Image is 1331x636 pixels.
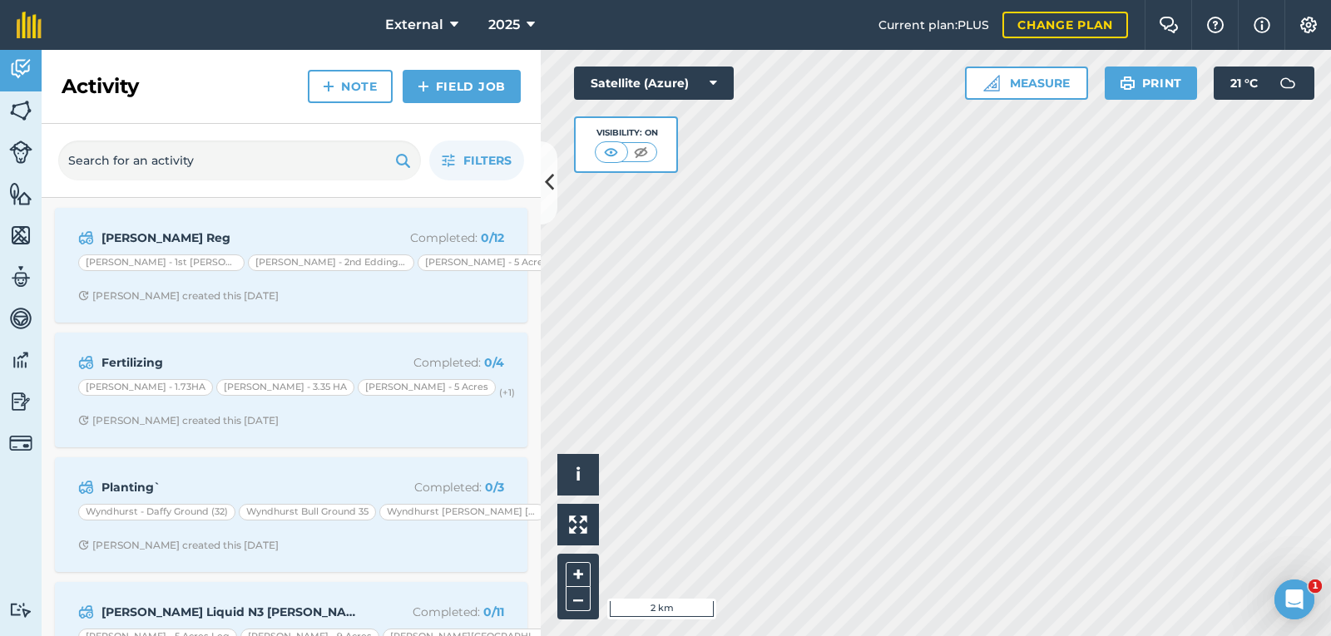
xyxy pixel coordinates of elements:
img: Ruler icon [983,75,1000,91]
img: Clock with arrow pointing clockwise [78,415,89,426]
img: Two speech bubbles overlapping with the left bubble in the forefront [1159,17,1179,33]
a: FertilizingCompleted: 0/4[PERSON_NAME] - 1.73HA[PERSON_NAME] - 3.35 HA[PERSON_NAME] - 5 Acres(+1)... [65,343,517,437]
img: svg+xml;base64,PD94bWwgdmVyc2lvbj0iMS4wIiBlbmNvZGluZz0idXRmLTgiPz4KPCEtLSBHZW5lcmF0b3I6IEFkb2JlIE... [9,348,32,372]
img: Four arrows, one pointing top left, one top right, one bottom right and the last bottom left [569,515,587,534]
img: svg+xml;base64,PHN2ZyB4bWxucz0iaHR0cDovL3d3dy53My5vcmcvMjAwMC9zdmciIHdpZHRoPSIxNCIgaGVpZ2h0PSIyNC... [418,76,429,96]
div: [PERSON_NAME] - 5 Acres Leg [418,254,576,271]
div: [PERSON_NAME] created this [DATE] [78,289,279,303]
div: [PERSON_NAME] created this [DATE] [78,414,279,427]
button: 21 °C [1214,67,1314,100]
img: svg+xml;base64,PD94bWwgdmVyc2lvbj0iMS4wIiBlbmNvZGluZz0idXRmLTgiPz4KPCEtLSBHZW5lcmF0b3I6IEFkb2JlIE... [9,431,32,455]
img: Clock with arrow pointing clockwise [78,290,89,301]
img: svg+xml;base64,PHN2ZyB4bWxucz0iaHR0cDovL3d3dy53My5vcmcvMjAwMC9zdmciIHdpZHRoPSIxOSIgaGVpZ2h0PSIyNC... [395,150,411,170]
div: Wyndhurst - Daffy Ground (32) [78,504,235,520]
img: svg+xml;base64,PHN2ZyB4bWxucz0iaHR0cDovL3d3dy53My5vcmcvMjAwMC9zdmciIHdpZHRoPSIxNCIgaGVpZ2h0PSIyNC... [323,76,334,96]
span: 1 [1309,579,1322,593]
span: 21 ° C [1230,67,1258,100]
button: + [566,562,591,587]
button: Print [1105,67,1198,100]
button: Filters [429,141,524,180]
span: 2025 [488,15,520,35]
div: [PERSON_NAME] - 3.35 HA [216,379,354,396]
img: svg+xml;base64,PD94bWwgdmVyc2lvbj0iMS4wIiBlbmNvZGluZz0idXRmLTgiPz4KPCEtLSBHZW5lcmF0b3I6IEFkb2JlIE... [78,602,94,622]
a: Planting`Completed: 0/3Wyndhurst - Daffy Ground (32)Wyndhurst Bull Ground 35Wyndhurst [PERSON_NAM... [65,467,517,562]
p: Completed : [372,353,504,372]
img: svg+xml;base64,PHN2ZyB4bWxucz0iaHR0cDovL3d3dy53My5vcmcvMjAwMC9zdmciIHdpZHRoPSIxNyIgaGVpZ2h0PSIxNy... [1254,15,1270,35]
strong: 0 / 3 [485,480,504,495]
button: Measure [965,67,1088,100]
strong: [PERSON_NAME] Reg [101,229,365,247]
img: svg+xml;base64,PD94bWwgdmVyc2lvbj0iMS4wIiBlbmNvZGluZz0idXRmLTgiPz4KPCEtLSBHZW5lcmF0b3I6IEFkb2JlIE... [9,141,32,164]
strong: Planting` [101,478,365,496]
img: svg+xml;base64,PD94bWwgdmVyc2lvbj0iMS4wIiBlbmNvZGluZz0idXRmLTgiPz4KPCEtLSBHZW5lcmF0b3I6IEFkb2JlIE... [78,477,94,497]
div: [PERSON_NAME] - 2nd Eddingtons 0.5 HA [248,254,414,271]
div: [PERSON_NAME] created this [DATE] [78,539,279,552]
a: Field Job [403,70,521,103]
iframe: Intercom live chat [1274,579,1314,619]
div: [PERSON_NAME] - 1.73HA [78,379,213,396]
p: Completed : [372,229,504,247]
span: External [385,15,443,35]
button: i [557,454,599,495]
img: svg+xml;base64,PD94bWwgdmVyc2lvbj0iMS4wIiBlbmNvZGluZz0idXRmLTgiPz4KPCEtLSBHZW5lcmF0b3I6IEFkb2JlIE... [78,228,94,248]
a: Note [308,70,393,103]
div: [PERSON_NAME] - 5 Acres [358,379,496,396]
div: [PERSON_NAME] - 1st [PERSON_NAME] [78,254,245,271]
img: svg+xml;base64,PD94bWwgdmVyc2lvbj0iMS4wIiBlbmNvZGluZz0idXRmLTgiPz4KPCEtLSBHZW5lcmF0b3I6IEFkb2JlIE... [78,353,94,372]
strong: 0 / 12 [481,230,504,245]
a: [PERSON_NAME] RegCompleted: 0/12[PERSON_NAME] - 1st [PERSON_NAME][PERSON_NAME] - 2nd Eddingtons 0... [65,218,517,313]
p: Completed : [372,478,504,496]
strong: 0 / 11 [483,604,504,619]
span: Current plan : PLUS [878,16,989,34]
span: Filters [463,151,512,170]
img: fieldmargin Logo [17,12,42,38]
div: Wyndhurst Bull Ground 35 [239,504,376,520]
img: svg+xml;base64,PHN2ZyB4bWxucz0iaHR0cDovL3d3dy53My5vcmcvMjAwMC9zdmciIHdpZHRoPSIxOSIgaGVpZ2h0PSIyNC... [1120,73,1136,93]
img: svg+xml;base64,PD94bWwgdmVyc2lvbj0iMS4wIiBlbmNvZGluZz0idXRmLTgiPz4KPCEtLSBHZW5lcmF0b3I6IEFkb2JlIE... [1271,67,1304,100]
strong: Fertilizing [101,353,365,372]
img: svg+xml;base64,PD94bWwgdmVyc2lvbj0iMS4wIiBlbmNvZGluZz0idXRmLTgiPz4KPCEtLSBHZW5lcmF0b3I6IEFkb2JlIE... [9,57,32,81]
button: – [566,587,591,611]
img: svg+xml;base64,PD94bWwgdmVyc2lvbj0iMS4wIiBlbmNvZGluZz0idXRmLTgiPz4KPCEtLSBHZW5lcmF0b3I6IEFkb2JlIE... [9,389,32,414]
img: svg+xml;base64,PHN2ZyB4bWxucz0iaHR0cDovL3d3dy53My5vcmcvMjAwMC9zdmciIHdpZHRoPSI1NiIgaGVpZ2h0PSI2MC... [9,223,32,248]
p: Completed : [372,603,504,621]
strong: [PERSON_NAME] Liquid N3 [PERSON_NAME] 31185 [101,603,365,621]
a: Change plan [1002,12,1128,38]
strong: 0 / 4 [484,355,504,370]
img: A question mark icon [1205,17,1225,33]
img: Clock with arrow pointing clockwise [78,540,89,550]
img: svg+xml;base64,PHN2ZyB4bWxucz0iaHR0cDovL3d3dy53My5vcmcvMjAwMC9zdmciIHdpZHRoPSI1MCIgaGVpZ2h0PSI0MC... [601,144,621,160]
div: Wyndhurst [PERSON_NAME] [PERSON_NAME] 36 [379,504,546,520]
img: svg+xml;base64,PD94bWwgdmVyc2lvbj0iMS4wIiBlbmNvZGluZz0idXRmLTgiPz4KPCEtLSBHZW5lcmF0b3I6IEFkb2JlIE... [9,264,32,289]
img: svg+xml;base64,PHN2ZyB4bWxucz0iaHR0cDovL3d3dy53My5vcmcvMjAwMC9zdmciIHdpZHRoPSI1MCIgaGVpZ2h0PSI0MC... [631,144,651,160]
h2: Activity [62,73,139,100]
img: A cog icon [1299,17,1319,33]
button: Satellite (Azure) [574,67,734,100]
input: Search for an activity [58,141,421,180]
div: Visibility: On [595,126,658,140]
span: i [576,464,581,485]
img: svg+xml;base64,PHN2ZyB4bWxucz0iaHR0cDovL3d3dy53My5vcmcvMjAwMC9zdmciIHdpZHRoPSI1NiIgaGVpZ2h0PSI2MC... [9,98,32,123]
img: svg+xml;base64,PD94bWwgdmVyc2lvbj0iMS4wIiBlbmNvZGluZz0idXRmLTgiPz4KPCEtLSBHZW5lcmF0b3I6IEFkb2JlIE... [9,602,32,618]
small: (+ 1 ) [499,387,515,398]
img: svg+xml;base64,PHN2ZyB4bWxucz0iaHR0cDovL3d3dy53My5vcmcvMjAwMC9zdmciIHdpZHRoPSI1NiIgaGVpZ2h0PSI2MC... [9,181,32,206]
img: svg+xml;base64,PD94bWwgdmVyc2lvbj0iMS4wIiBlbmNvZGluZz0idXRmLTgiPz4KPCEtLSBHZW5lcmF0b3I6IEFkb2JlIE... [9,306,32,331]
